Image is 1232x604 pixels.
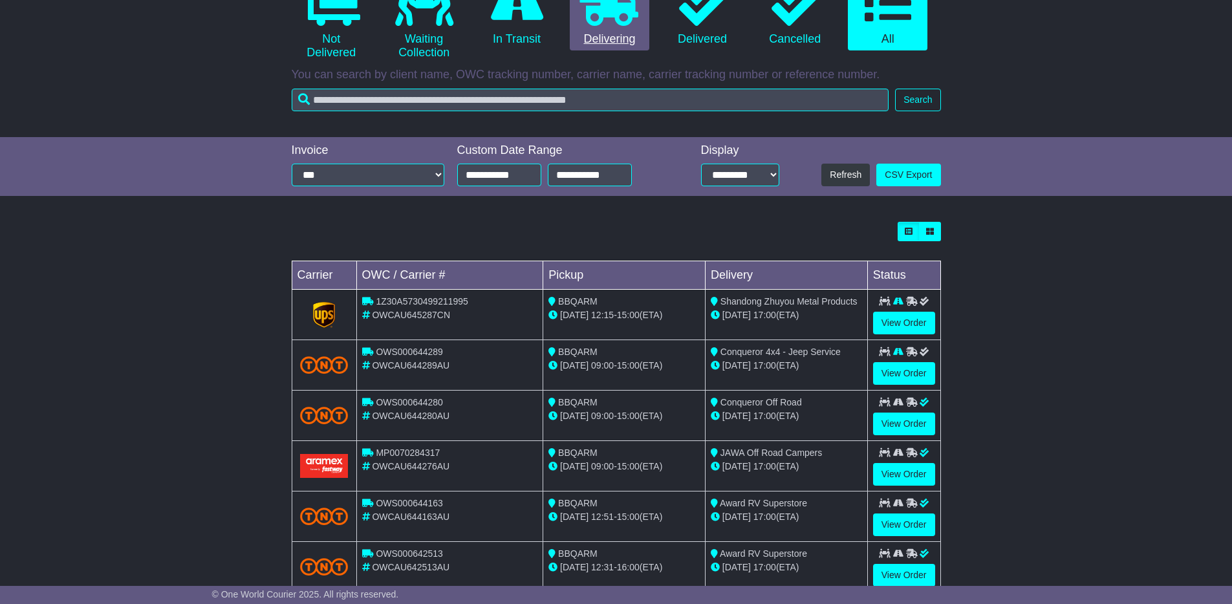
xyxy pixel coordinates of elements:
span: [DATE] [722,461,751,471]
span: BBQARM [558,347,598,357]
span: 09:00 [591,411,614,421]
span: [DATE] [722,562,751,572]
span: 1Z30A5730499211995 [376,296,468,307]
span: Award RV Superstore [720,498,807,508]
span: OWCAU644280AU [372,411,449,421]
span: 15:00 [617,310,640,320]
span: [DATE] [560,360,589,371]
span: [DATE] [560,310,589,320]
div: - (ETA) [548,359,700,372]
span: OWCAU642513AU [372,562,449,572]
span: OWCAU644276AU [372,461,449,471]
span: BBQARM [558,448,598,458]
span: [DATE] [560,411,589,421]
div: (ETA) [711,359,862,372]
div: (ETA) [711,510,862,524]
span: 12:31 [591,562,614,572]
span: OWS000644289 [376,347,443,357]
span: 15:00 [617,411,640,421]
span: BBQARM [558,397,598,407]
span: 09:00 [591,461,614,471]
span: OWCAU644289AU [372,360,449,371]
span: Award RV Superstore [720,548,807,559]
span: 17:00 [753,310,776,320]
span: © One World Courier 2025. All rights reserved. [212,589,399,599]
span: OWCAU644163AU [372,512,449,522]
p: You can search by client name, OWC tracking number, carrier name, carrier tracking number or refe... [292,68,941,82]
span: 17:00 [753,411,776,421]
span: 17:00 [753,562,776,572]
div: - (ETA) [548,561,700,574]
a: CSV Export [876,164,940,186]
span: [DATE] [560,461,589,471]
img: GetCarrierServiceLogo [313,302,335,328]
span: [DATE] [722,310,751,320]
span: OWS000644163 [376,498,443,508]
div: (ETA) [711,561,862,574]
span: Conqueror 4x4 - Jeep Service [720,347,841,357]
div: - (ETA) [548,510,700,524]
span: 17:00 [753,512,776,522]
a: View Order [873,513,935,536]
div: (ETA) [711,409,862,423]
span: 15:00 [617,461,640,471]
span: OWS000642513 [376,548,443,559]
td: Pickup [543,261,706,290]
span: MP0070284317 [376,448,440,458]
button: Refresh [821,164,870,186]
a: View Order [873,463,935,486]
span: BBQARM [558,296,598,307]
div: Invoice [292,144,444,158]
a: View Order [873,362,935,385]
span: 12:51 [591,512,614,522]
span: [DATE] [560,512,589,522]
span: 15:00 [617,360,640,371]
img: TNT_Domestic.png [300,508,349,525]
img: TNT_Domestic.png [300,407,349,424]
span: 17:00 [753,360,776,371]
a: View Order [873,413,935,435]
div: Custom Date Range [457,144,665,158]
div: (ETA) [711,308,862,322]
div: (ETA) [711,460,862,473]
span: OWCAU645287CN [372,310,450,320]
span: BBQARM [558,498,598,508]
div: - (ETA) [548,409,700,423]
td: Carrier [292,261,356,290]
span: 16:00 [617,562,640,572]
span: 15:00 [617,512,640,522]
img: TNT_Domestic.png [300,356,349,374]
td: Status [867,261,940,290]
a: View Order [873,564,935,587]
td: Delivery [705,261,867,290]
span: 09:00 [591,360,614,371]
div: - (ETA) [548,460,700,473]
span: BBQARM [558,548,598,559]
span: JAWA Off Road Campers [720,448,822,458]
span: OWS000644280 [376,397,443,407]
span: 17:00 [753,461,776,471]
span: [DATE] [722,512,751,522]
img: TNT_Domestic.png [300,558,349,576]
span: [DATE] [722,360,751,371]
div: Display [701,144,779,158]
span: [DATE] [722,411,751,421]
button: Search [895,89,940,111]
div: - (ETA) [548,308,700,322]
td: OWC / Carrier # [356,261,543,290]
a: View Order [873,312,935,334]
img: Aramex.png [300,454,349,478]
span: Conqueror Off Road [720,397,802,407]
span: [DATE] [560,562,589,572]
span: 12:15 [591,310,614,320]
span: Shandong Zhuyou Metal Products [720,296,858,307]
